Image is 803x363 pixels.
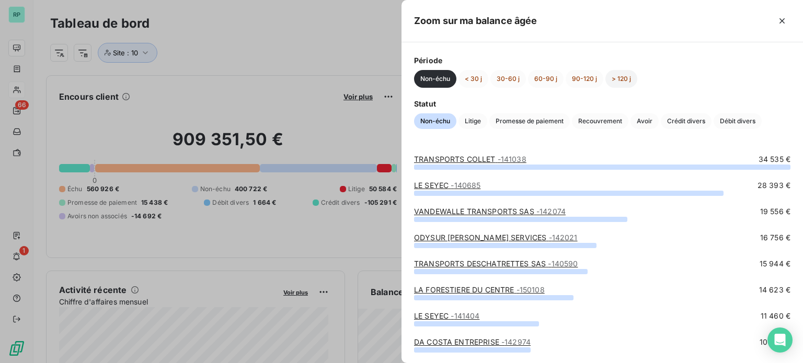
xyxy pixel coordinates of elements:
span: Statut [414,98,790,109]
button: Débit divers [714,113,762,129]
button: Recouvrement [572,113,628,129]
button: Litige [458,113,487,129]
span: 15 944 € [760,259,790,269]
h5: Zoom sur ma balance âgée [414,14,537,28]
span: 10 697 € [760,337,790,347]
div: Open Intercom Messenger [767,327,793,353]
a: TRANSPORTS COLLET [414,155,526,163]
a: VANDEWALLE TRANSPORTS SAS [414,207,566,216]
span: 34 535 € [759,154,790,165]
span: - 142974 [501,337,531,346]
span: - 140685 [451,181,480,190]
button: 90-120 j [566,70,603,88]
span: - 140590 [548,259,578,268]
button: > 120 j [605,70,637,88]
span: 16 756 € [760,232,790,243]
button: < 30 j [458,70,488,88]
span: - 150108 [517,285,545,294]
button: Crédit divers [661,113,712,129]
span: 19 556 € [760,206,790,217]
button: Non-échu [414,70,456,88]
a: TRANSPORTS DESCHATRETTES SAS [414,259,578,268]
button: 60-90 j [528,70,564,88]
a: ODYSUR [PERSON_NAME] SERVICES [414,233,578,242]
span: - 141038 [498,155,526,163]
a: DA COSTA ENTREPRISE [414,337,531,346]
button: Promesse de paiement [489,113,570,129]
span: - 142074 [536,207,566,216]
a: LE SEYEC [414,181,480,190]
a: LA FORESTIERE DU CENTRE [414,285,545,294]
span: - 142021 [549,233,578,242]
span: 14 623 € [759,285,790,295]
button: 30-60 j [490,70,526,88]
button: Avoir [630,113,659,129]
a: LE SEYEC [414,311,479,320]
span: - 141404 [451,311,479,320]
span: Période [414,55,790,66]
span: 28 393 € [758,180,790,191]
button: Non-échu [414,113,456,129]
span: 11 460 € [761,311,790,321]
